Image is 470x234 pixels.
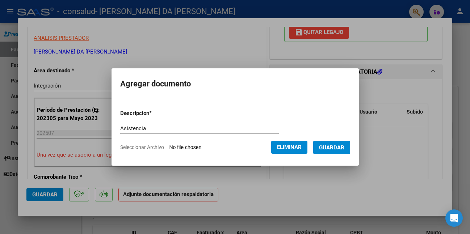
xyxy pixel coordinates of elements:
[120,77,350,91] h2: Agregar documento
[120,144,164,150] span: Seleccionar Archivo
[319,144,344,151] span: Guardar
[313,141,350,154] button: Guardar
[445,209,463,227] div: Open Intercom Messenger
[271,141,307,154] button: Eliminar
[277,144,302,150] span: Eliminar
[120,109,189,118] p: Descripcion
